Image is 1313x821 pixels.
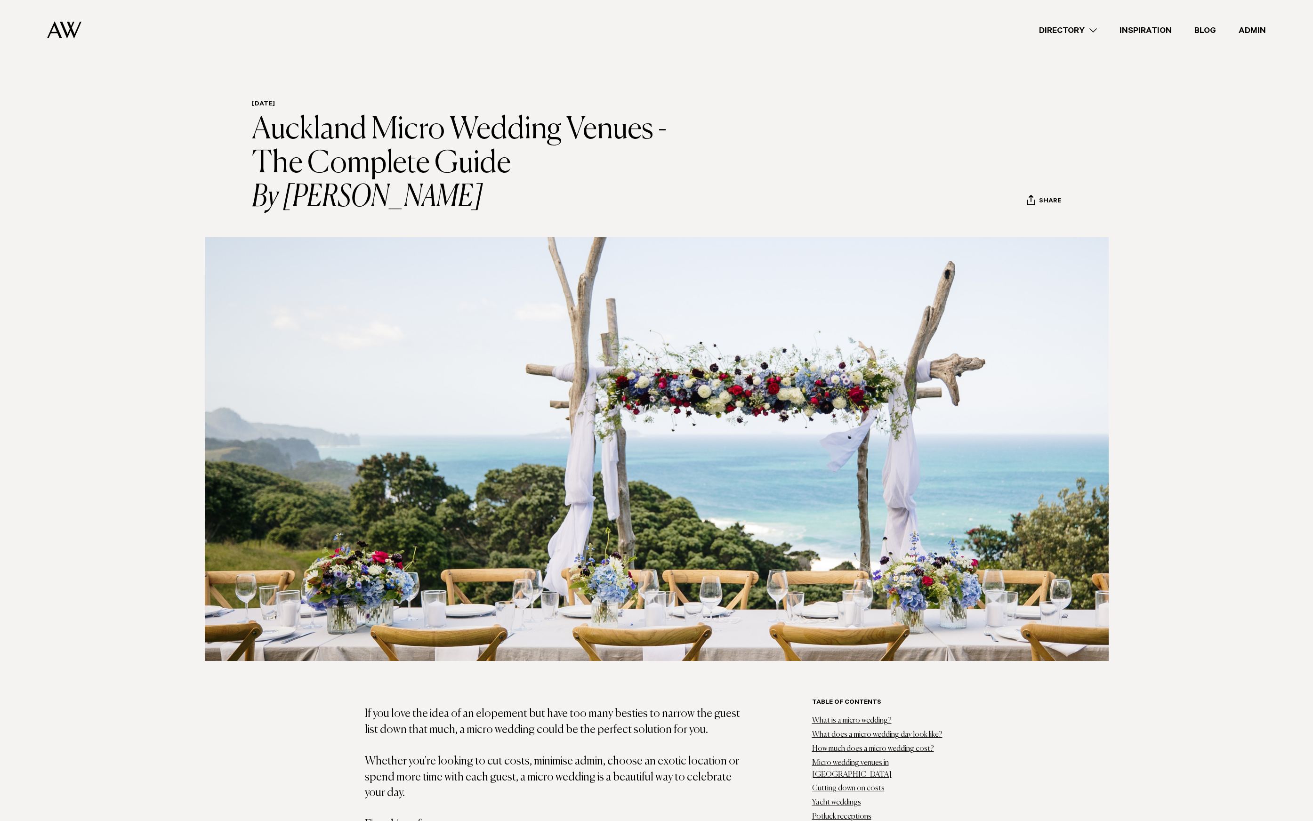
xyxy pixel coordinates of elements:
[1039,197,1061,206] span: Share
[252,181,687,215] i: By [PERSON_NAME]
[252,100,687,109] h6: [DATE]
[252,113,687,215] h1: Auckland Micro Wedding Venues - The Complete Guide
[1227,24,1277,37] a: Admin
[812,799,861,806] a: Yacht weddings
[1028,24,1108,37] a: Directory
[812,759,892,779] a: Micro wedding venues in [GEOGRAPHIC_DATA]
[1108,24,1183,37] a: Inspiration
[1026,194,1062,209] button: Share
[812,717,892,724] a: What is a micro wedding?
[205,237,1109,661] img: Blog | Auckland Micro Wedding Venues - The Complete Guide
[1183,24,1227,37] a: Blog
[812,813,871,821] a: Potluck receptions
[812,785,885,792] a: Cutting down on costs
[812,731,942,739] a: What does a micro wedding day look like?
[47,21,81,39] img: Auckland Weddings Logo
[812,699,949,708] h6: Table of contents
[812,745,934,753] a: How much does a micro wedding cost?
